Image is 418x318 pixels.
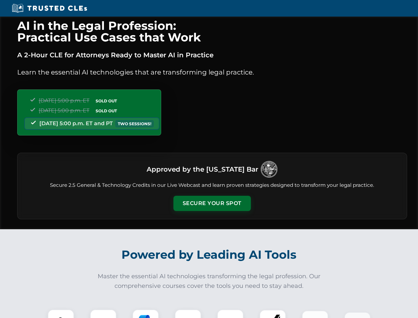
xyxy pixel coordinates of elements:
h3: Approved by the [US_STATE] Bar [147,163,258,175]
img: Trusted CLEs [10,3,89,13]
p: A 2-Hour CLE for Attorneys Ready to Master AI in Practice [17,50,407,60]
h2: Powered by Leading AI Tools [26,243,393,266]
button: Secure Your Spot [173,196,251,211]
h1: AI in the Legal Profession: Practical Use Cases that Work [17,20,407,43]
span: [DATE] 5:00 p.m. ET [39,97,89,104]
p: Master the essential AI technologies transforming the legal profession. Our comprehensive courses... [93,272,325,291]
p: Secure 2.5 General & Technology Credits in our Live Webcast and learn proven strategies designed ... [25,182,399,189]
span: SOLD OUT [93,107,119,114]
span: [DATE] 5:00 p.m. ET [39,107,89,114]
img: Logo [261,161,277,178]
p: Learn the essential AI technologies that are transforming legal practice. [17,67,407,78]
span: SOLD OUT [93,97,119,104]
